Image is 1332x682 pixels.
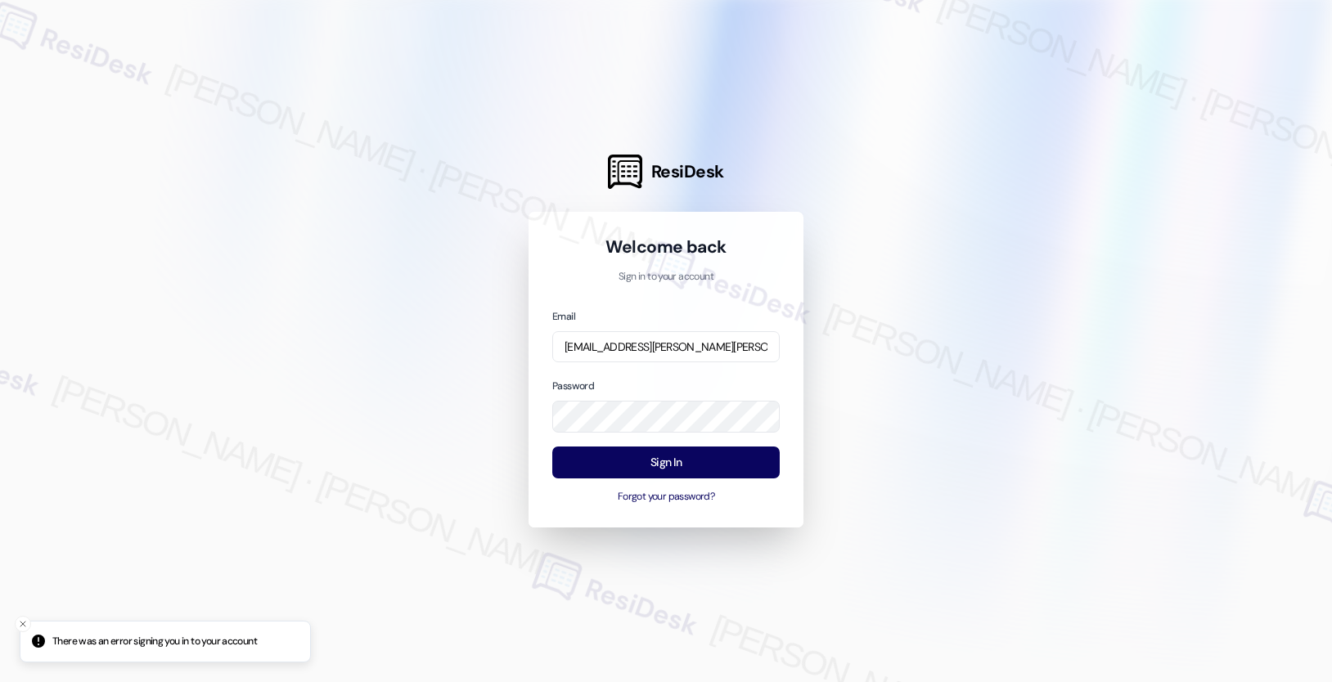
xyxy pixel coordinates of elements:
[552,270,780,285] p: Sign in to your account
[552,490,780,505] button: Forgot your password?
[552,331,780,363] input: name@example.com
[608,155,642,189] img: ResiDesk Logo
[552,379,594,393] label: Password
[552,446,780,478] button: Sign In
[552,236,780,258] h1: Welcome back
[651,160,724,183] span: ResiDesk
[552,310,575,323] label: Email
[52,635,257,649] p: There was an error signing you in to your account
[15,616,31,632] button: Close toast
